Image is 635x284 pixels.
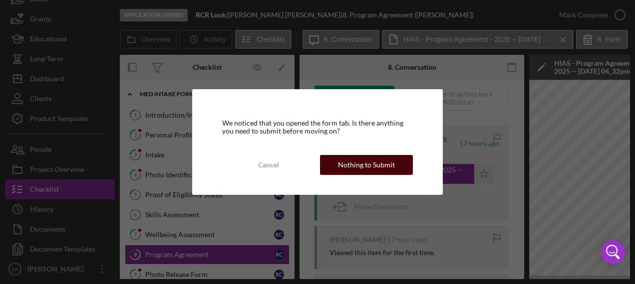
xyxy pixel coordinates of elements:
div: Open Intercom Messenger [601,240,625,264]
div: Nothing to Submit [338,155,395,175]
button: Cancel [222,155,315,175]
div: We noticed that you opened the form tab. Is there anything you need to submit before moving on? [222,119,413,135]
div: Cancel [258,155,279,175]
button: Nothing to Submit [320,155,413,175]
